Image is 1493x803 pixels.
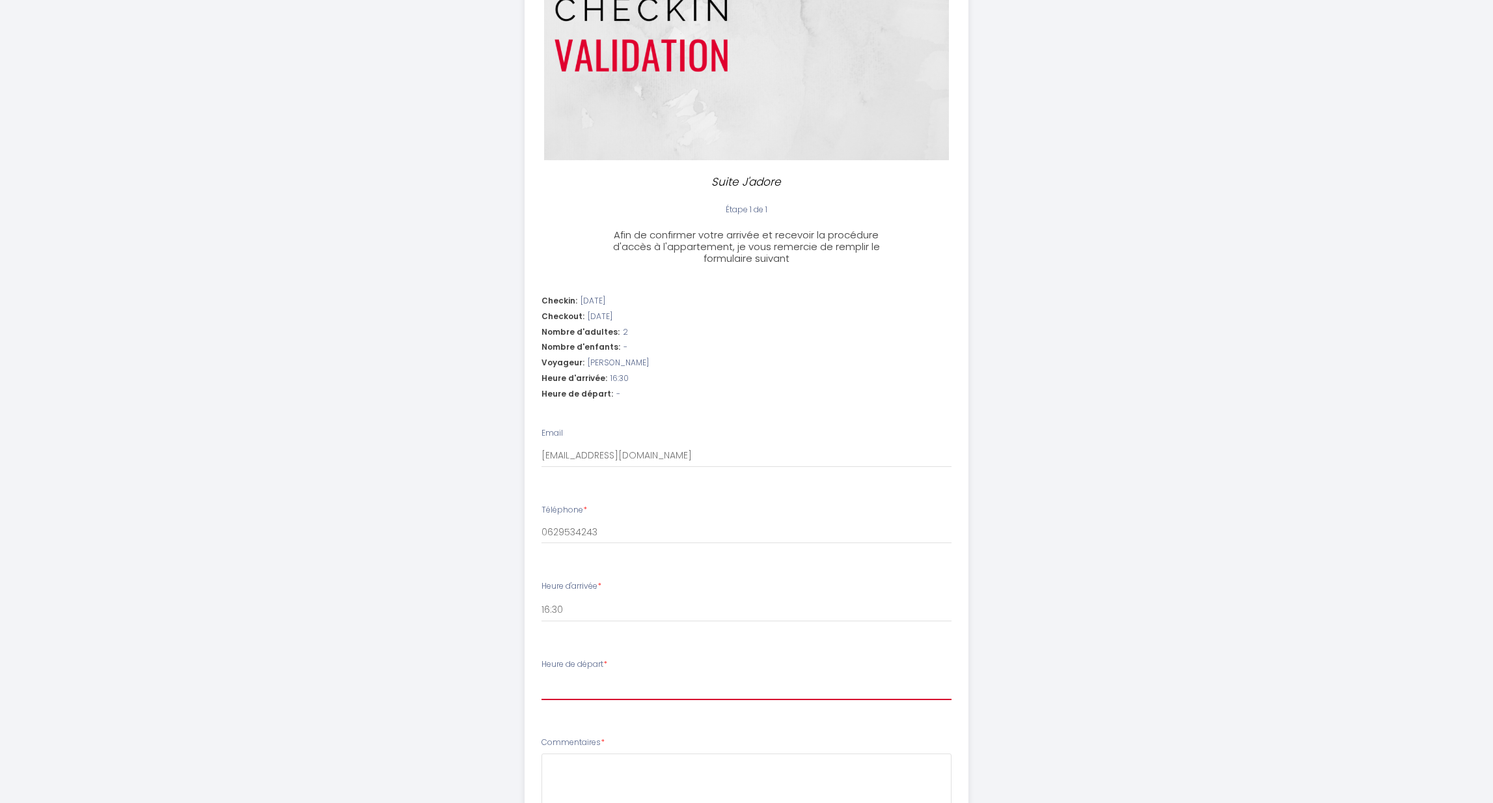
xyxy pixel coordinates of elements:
[541,357,584,369] span: Voyageur:
[623,341,627,354] span: -
[726,204,767,215] span: Étape 1 de 1
[588,311,612,323] span: [DATE]
[541,658,607,671] label: Heure de départ
[541,373,607,385] span: Heure d'arrivée:
[541,326,620,339] span: Nombre d'adultes:
[541,341,620,354] span: Nombre d'enfants:
[610,373,629,385] span: 16:30
[613,228,880,265] span: Afin de confirmer votre arrivée et recevoir la procédure d'accès à l'appartement, je vous remerci...
[616,388,620,401] span: -
[541,737,605,749] label: Commentaires
[541,427,563,440] label: Email
[541,311,584,323] span: Checkout:
[623,326,628,339] span: 2
[581,295,605,307] span: [DATE]
[541,504,587,516] label: Téléphone
[588,357,649,369] span: [PERSON_NAME]
[541,580,601,593] label: Heure d'arrivée
[541,388,613,401] span: Heure de départ:
[541,295,577,307] span: Checkin:
[607,173,886,191] p: Suite J'adore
